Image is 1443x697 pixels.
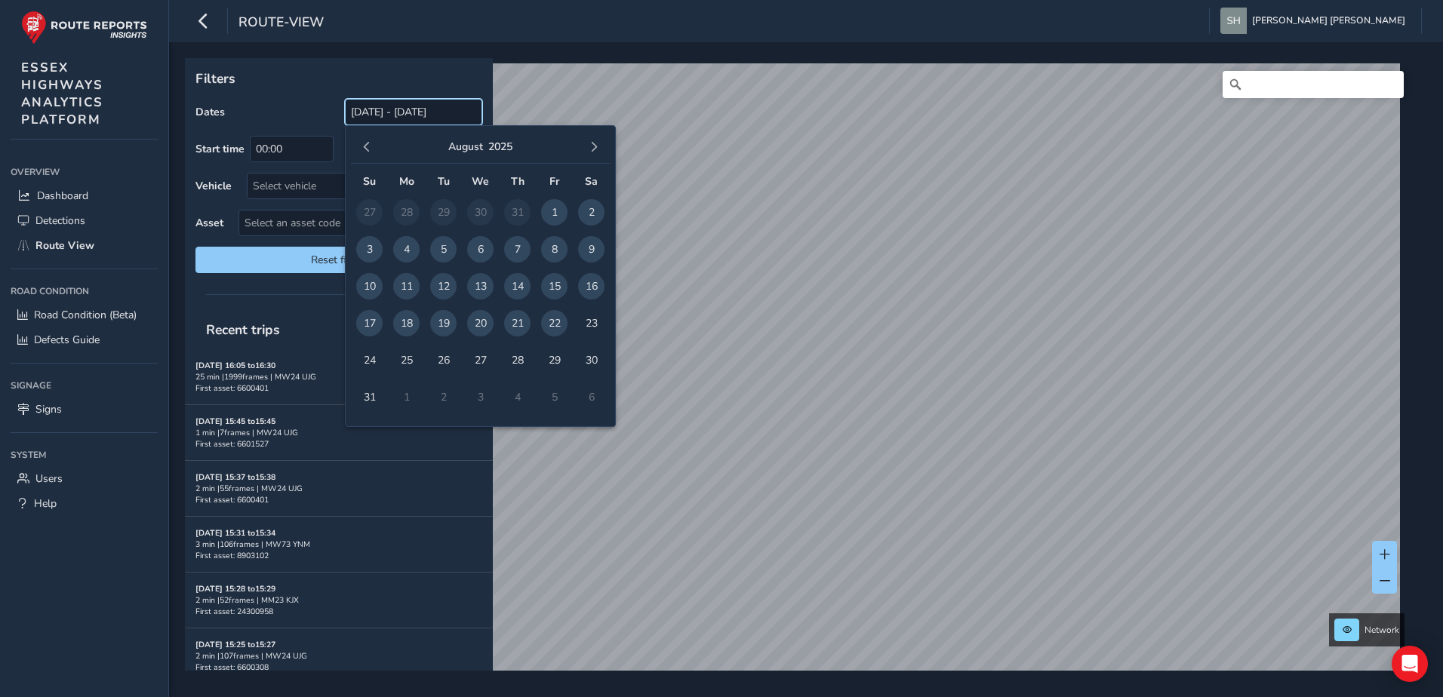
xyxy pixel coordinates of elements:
span: 5 [430,236,457,263]
a: Help [11,491,158,516]
span: 18 [393,310,420,336]
span: Road Condition (Beta) [34,308,137,322]
button: [PERSON_NAME] [PERSON_NAME] [1220,8,1411,34]
span: Network [1365,624,1399,636]
span: 21 [504,310,531,336]
span: 3 [356,236,383,263]
span: 1 [541,199,568,226]
label: Start time [195,142,245,156]
strong: [DATE] 15:25 to 15:27 [195,639,275,650]
span: Signs [35,402,62,416]
span: First asset: 6601527 [195,438,269,450]
span: 2 [578,199,605,226]
a: Road Condition (Beta) [11,302,158,327]
span: 11 [393,273,420,299]
span: Recent trips [195,310,291,349]
span: 22 [541,310,568,336]
a: Users [11,466,158,491]
span: 16 [578,273,605,299]
strong: [DATE] 15:37 to 15:38 [195,471,275,483]
span: 12 [430,273,457,299]
span: 27 [467,347,494,373]
div: 2 min | 52 frames | MM23 KJX [195,594,482,606]
input: Search [1223,71,1404,98]
a: Route View [11,233,158,258]
span: Fr [549,174,559,189]
div: Signage [11,374,158,397]
span: 8 [541,236,568,263]
span: 25 [393,347,420,373]
a: Defects Guide [11,327,158,352]
button: Reset filters [195,247,482,273]
span: 26 [430,347,457,373]
span: 9 [578,236,605,263]
span: Defects Guide [34,333,100,347]
span: Th [511,174,525,189]
span: Route View [35,238,94,253]
div: Select vehicle [248,173,457,198]
div: 3 min | 106 frames | MW73 YNM [195,539,482,550]
span: Users [35,471,63,486]
span: First asset: 6600401 [195,382,269,394]
span: [PERSON_NAME] [PERSON_NAME] [1252,8,1405,34]
div: Open Intercom Messenger [1392,646,1428,682]
span: Dashboard [37,189,88,203]
span: 6 [467,236,494,263]
img: rr logo [21,11,147,45]
span: Detections [35,213,85,228]
strong: [DATE] 15:45 to 15:45 [195,416,275,427]
span: 17 [356,310,383,336]
label: Vehicle [195,179,232,193]
span: 7 [504,236,531,263]
label: Dates [195,105,225,119]
span: Tu [438,174,450,189]
p: Filters [195,69,482,88]
a: Detections [11,208,158,233]
strong: [DATE] 15:31 to 15:34 [195,527,275,539]
span: Reset filters [207,253,471,267]
label: Asset [195,216,223,230]
span: We [472,174,489,189]
button: 2025 [488,140,512,154]
span: 10 [356,273,383,299]
span: 14 [504,273,531,299]
canvas: Map [190,63,1400,688]
span: 30 [578,347,605,373]
span: Sa [585,174,598,189]
span: First asset: 6600308 [195,662,269,673]
div: 1 min | 7 frames | MW24 UJG [195,427,482,438]
span: 20 [467,310,494,336]
span: 4 [393,236,420,263]
span: 28 [504,347,531,373]
div: 2 min | 55 frames | MW24 UJG [195,483,482,494]
div: System [11,444,158,466]
span: First asset: 24300958 [195,606,273,617]
div: Road Condition [11,280,158,302]
span: Help [34,496,57,511]
div: 2 min | 107 frames | MW24 UJG [195,650,482,662]
span: 29 [541,347,568,373]
span: Mo [399,174,414,189]
strong: [DATE] 16:05 to 16:30 [195,360,275,371]
span: First asset: 6600401 [195,494,269,505]
span: 19 [430,310,457,336]
span: 23 [578,310,605,336]
span: Select an asset code [239,210,457,235]
span: route-view [238,13,324,34]
div: 25 min | 1999 frames | MW24 UJG [195,371,482,382]
div: Overview [11,161,158,183]
span: Su [363,174,376,189]
button: August [448,140,483,154]
span: 15 [541,273,568,299]
span: ESSEX HIGHWAYS ANALYTICS PLATFORM [21,59,103,128]
span: 31 [356,384,383,410]
strong: [DATE] 15:28 to 15:29 [195,583,275,594]
a: Signs [11,397,158,422]
span: 13 [467,273,494,299]
a: Dashboard [11,183,158,208]
span: First asset: 8903102 [195,550,269,561]
img: diamond-layout [1220,8,1247,34]
span: 24 [356,347,383,373]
